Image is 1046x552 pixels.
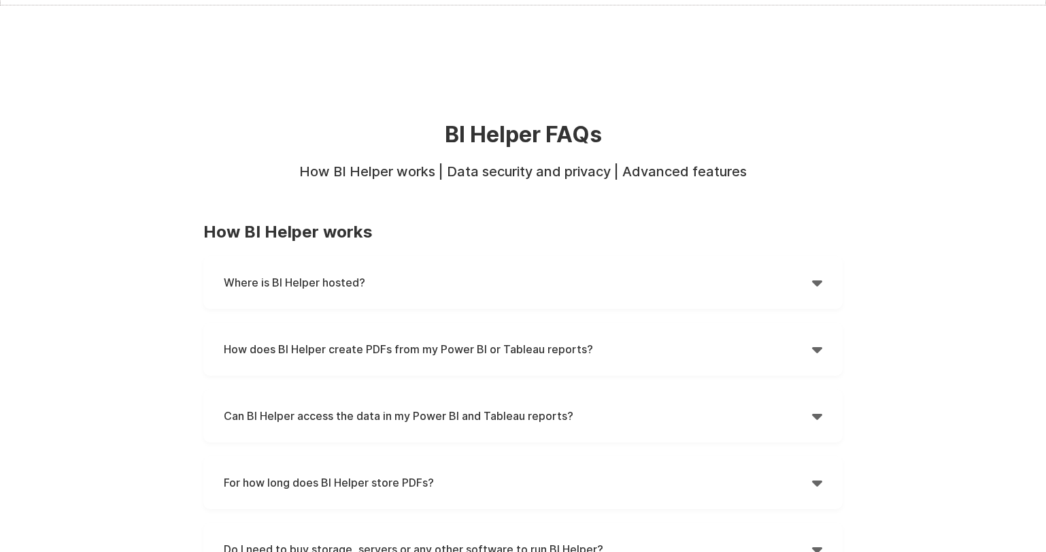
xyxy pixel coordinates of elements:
[203,222,843,242] h3: How BI Helper works
[224,406,812,426] h4: Can BI Helper access the data in my Power BI and Tableau reports?
[812,339,822,359] div: 
[812,272,822,293] div: 
[299,163,747,180] strong: How BI Helper works | Data security and privacy | Advanced features
[812,472,822,493] div: 
[224,276,365,289] strong: Where is BI Helper hosted?
[224,472,812,493] h4: For how long does BI Helper store PDFs?
[284,123,763,147] h2: BI Helper FAQs
[224,342,593,356] strong: How does BI Helper create PDFs from my Power BI or Tableau reports?
[812,406,822,426] div: 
